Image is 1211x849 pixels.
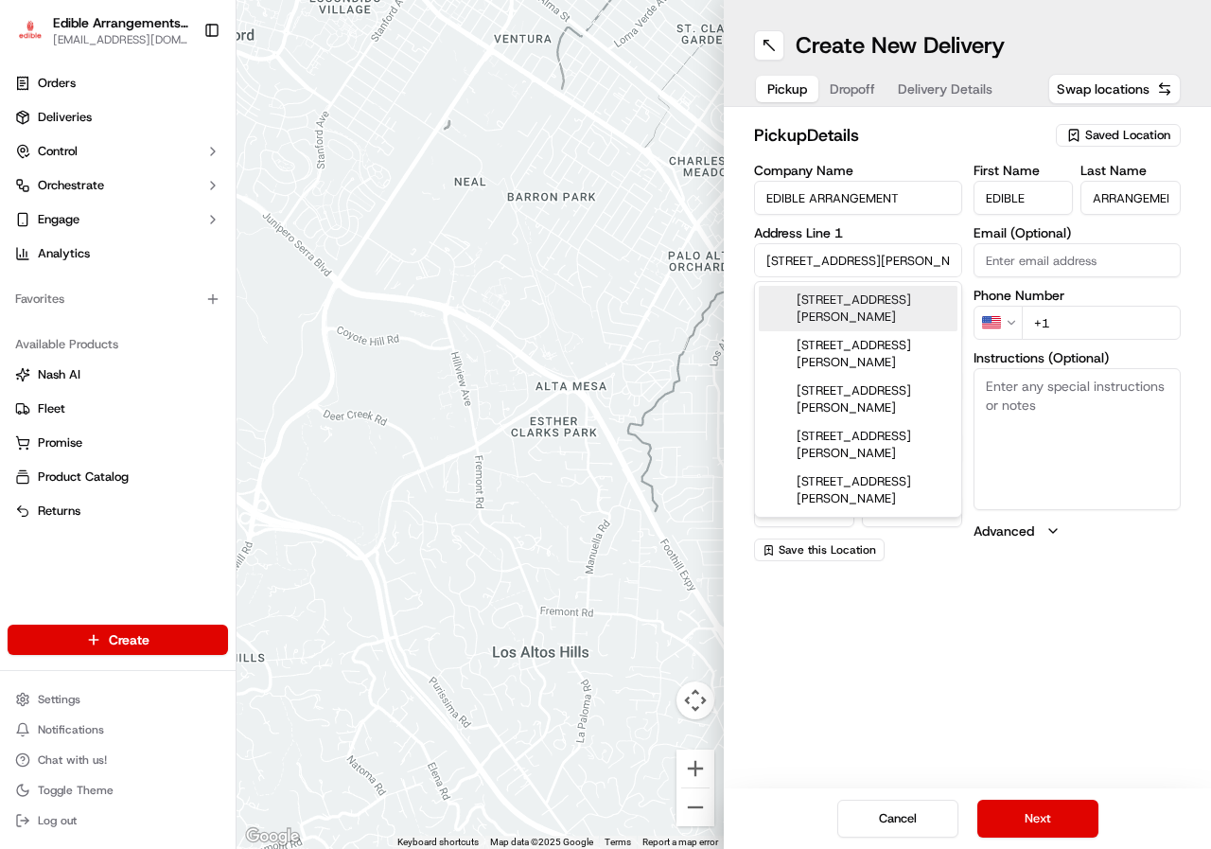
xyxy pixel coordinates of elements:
[8,777,228,804] button: Toggle Theme
[38,813,77,828] span: Log out
[676,750,714,787] button: Zoom in
[11,267,152,301] a: 📗Knowledge Base
[754,181,962,215] input: Enter company name
[38,503,80,520] span: Returns
[38,469,129,486] span: Product Catalog
[38,211,79,228] span: Engage
[8,428,228,458] button: Promise
[8,170,228,201] button: Orchestrate
[49,122,341,142] input: Got a question? Start typing here...
[133,320,229,335] a: Powered byPylon
[754,281,962,518] div: Suggestions
[8,68,228,98] a: Orders
[15,17,45,44] img: Edible Arrangements - Austin, TX
[38,400,65,417] span: Fleet
[8,102,228,133] a: Deliveries
[759,377,957,422] div: [STREET_ADDRESS][PERSON_NAME]
[676,681,714,719] button: Map camera controls
[8,8,196,53] button: Edible Arrangements - Austin, TXEdible Arrangements - [GEOGRAPHIC_DATA], [GEOGRAPHIC_DATA][EMAIL_...
[8,462,228,492] button: Product Catalog
[19,181,53,215] img: 1736555255976-a54dd68f-1ca7-489b-9aae-adbdc363a1c4
[974,243,1182,277] input: Enter email address
[15,366,220,383] a: Nash AI
[974,181,1074,215] input: Enter first name
[8,360,228,390] button: Nash AI
[38,722,104,737] span: Notifications
[188,321,229,335] span: Pylon
[53,32,188,47] button: [EMAIL_ADDRESS][DOMAIN_NAME]
[38,143,78,160] span: Control
[8,136,228,167] button: Control
[8,496,228,526] button: Returns
[8,329,228,360] div: Available Products
[1085,127,1170,144] span: Saved Location
[8,204,228,235] button: Engage
[837,800,958,838] button: Cancel
[109,630,149,649] span: Create
[8,284,228,314] div: Favorites
[759,422,957,468] div: [STREET_ADDRESS][PERSON_NAME]
[38,366,80,383] span: Nash AI
[8,747,228,773] button: Chat with us!
[19,76,344,106] p: Welcome 👋
[38,177,104,194] span: Orchestrate
[15,434,220,451] a: Promise
[830,80,875,98] span: Dropoff
[8,394,228,424] button: Fleet
[8,716,228,743] button: Notifications
[974,226,1182,239] label: Email (Optional)
[754,243,962,277] input: Enter address
[15,469,220,486] a: Product Catalog
[490,837,593,847] span: Map data ©2025 Google
[796,30,1005,61] h1: Create New Delivery
[38,75,76,92] span: Orders
[759,331,957,377] div: [STREET_ADDRESS][PERSON_NAME]
[397,836,479,849] button: Keyboard shortcuts
[8,239,228,269] a: Analytics
[19,276,34,292] div: 📗
[38,245,90,262] span: Analytics
[974,289,1182,302] label: Phone Number
[759,468,957,513] div: [STREET_ADDRESS][PERSON_NAME]
[322,186,344,209] button: Start new chat
[1022,306,1182,340] input: Enter phone number
[8,686,228,713] button: Settings
[241,824,304,849] a: Open this area in Google Maps (opens a new window)
[38,783,114,798] span: Toggle Theme
[19,19,57,57] img: Nash
[38,274,145,293] span: Knowledge Base
[1056,122,1181,149] button: Saved Location
[754,164,962,177] label: Company Name
[53,13,188,32] button: Edible Arrangements - [GEOGRAPHIC_DATA], [GEOGRAPHIC_DATA]
[754,539,885,561] button: Save this Location
[974,522,1182,540] button: Advanced
[38,109,92,126] span: Deliveries
[1057,80,1150,98] span: Swap locations
[898,80,992,98] span: Delivery Details
[759,286,957,331] div: [STREET_ADDRESS][PERSON_NAME]
[779,542,876,557] span: Save this Location
[1080,164,1181,177] label: Last Name
[8,625,228,655] button: Create
[152,267,311,301] a: 💻API Documentation
[977,800,1098,838] button: Next
[676,788,714,826] button: Zoom out
[64,181,310,200] div: Start new chat
[38,752,107,768] span: Chat with us!
[15,400,220,417] a: Fleet
[974,164,1074,177] label: First Name
[241,824,304,849] img: Google
[179,274,304,293] span: API Documentation
[974,522,1034,540] label: Advanced
[8,807,228,834] button: Log out
[754,226,962,239] label: Address Line 1
[15,503,220,520] a: Returns
[160,276,175,292] div: 💻
[605,837,631,847] a: Terms (opens in new tab)
[767,80,807,98] span: Pickup
[642,837,718,847] a: Report a map error
[64,200,239,215] div: We're available if you need us!
[38,434,82,451] span: Promise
